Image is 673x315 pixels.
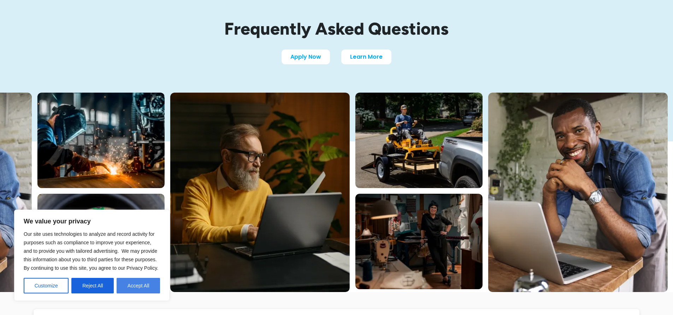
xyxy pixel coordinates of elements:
a: Apply Now [282,49,330,64]
h1: Frequently Asked Questions [171,19,503,38]
button: Accept All [117,278,160,293]
img: A smiling man in a blue shirt and apron leaning over a table with a laptop [488,93,668,292]
button: Customize [24,278,69,293]
img: A man fitting a new tire on a rim [37,194,165,289]
a: Learn More [341,49,391,64]
button: Reject All [71,278,114,293]
span: Our site uses technologies to analyze and record activity for purposes such as compliance to impr... [24,231,158,271]
img: Man with hat and blue shirt driving a yellow lawn mower onto a trailer [355,93,483,188]
img: Bearded man in yellow sweter typing on his laptop while sitting at his desk [170,93,350,292]
p: We value your privacy [24,217,160,226]
img: a woman standing next to a sewing machine [355,194,483,289]
img: A welder in a large mask working on a large pipe [37,93,165,188]
div: We value your privacy [14,210,170,301]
